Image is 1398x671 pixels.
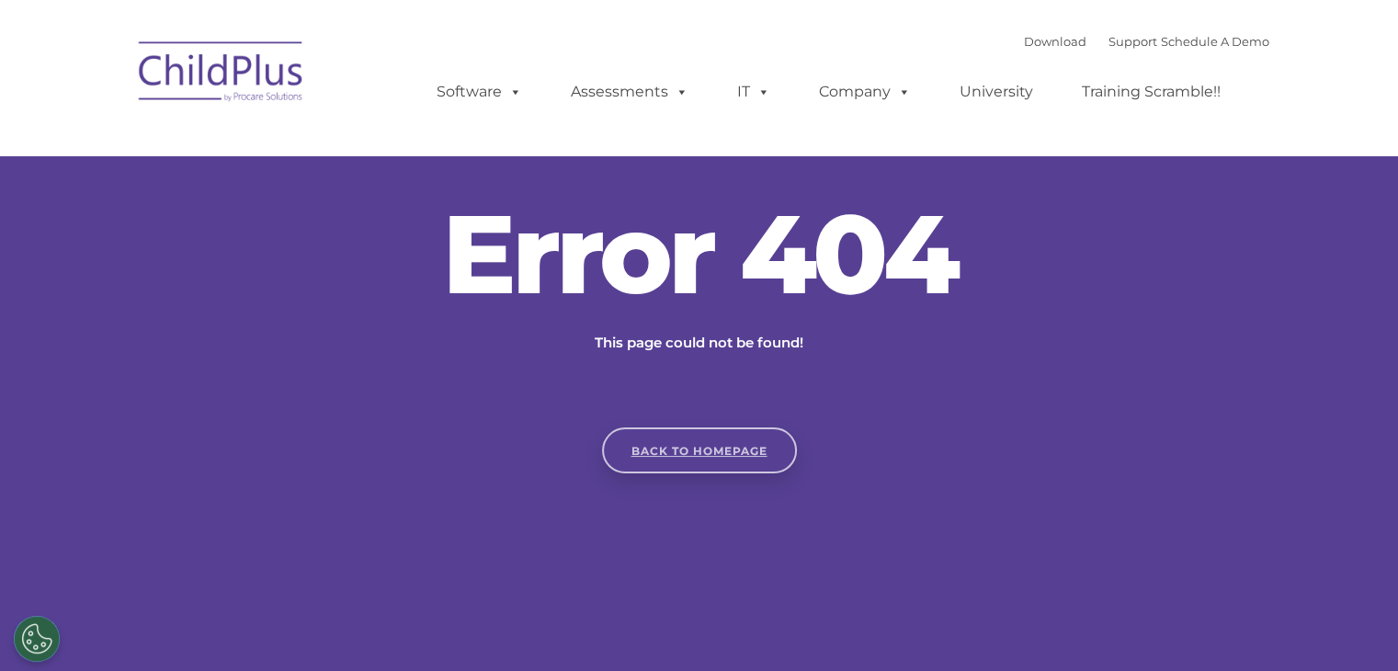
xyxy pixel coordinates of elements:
[1108,34,1157,49] a: Support
[1098,472,1398,671] iframe: Chat Widget
[1024,34,1086,49] a: Download
[14,616,60,662] button: Cookies Settings
[1063,74,1239,110] a: Training Scramble!!
[1161,34,1269,49] a: Schedule A Demo
[418,74,540,110] a: Software
[506,332,892,354] p: This page could not be found!
[801,74,929,110] a: Company
[1024,34,1269,49] font: |
[719,74,789,110] a: IT
[424,199,975,309] h2: Error 404
[130,28,313,120] img: ChildPlus by Procare Solutions
[602,427,797,473] a: Back to homepage
[941,74,1051,110] a: University
[552,74,707,110] a: Assessments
